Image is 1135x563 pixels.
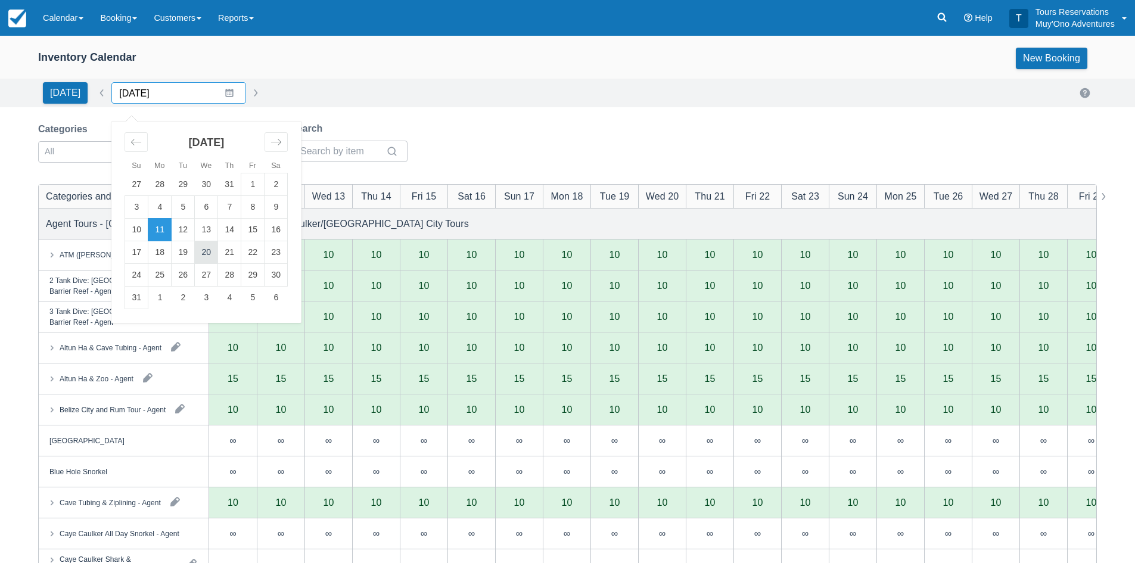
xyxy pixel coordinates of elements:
[195,219,218,241] td: Wednesday, August 13, 2025
[467,250,477,259] div: 10
[304,456,352,487] div: ∞
[60,404,166,415] div: Belize City and Rum Tour - Agent
[324,374,334,383] div: 15
[43,82,88,104] button: [DATE]
[1067,456,1115,487] div: ∞
[979,189,1012,203] div: Wed 27
[458,189,486,203] div: Sat 16
[49,306,178,327] div: 3 Tank Dive: [GEOGRAPHIC_DATA] Barrier Reef - Agent
[562,343,573,352] div: 10
[897,436,904,445] div: ∞
[218,219,241,241] td: Thursday, August 14, 2025
[657,312,668,321] div: 10
[848,374,859,383] div: 15
[400,301,447,332] div: 10
[707,436,713,445] div: ∞
[895,374,906,383] div: 15
[991,343,1002,352] div: 10
[447,425,495,456] div: ∞
[421,466,427,476] div: ∞
[800,312,811,321] div: 10
[400,456,447,487] div: ∞
[371,250,382,259] div: 10
[610,374,620,383] div: 15
[590,456,638,487] div: ∞
[564,436,570,445] div: ∞
[154,161,165,170] small: Mo
[638,301,686,332] div: 10
[276,343,287,352] div: 10
[467,312,477,321] div: 10
[611,466,618,476] div: ∞
[705,281,716,290] div: 10
[543,456,590,487] div: ∞
[800,374,811,383] div: 15
[225,161,234,170] small: Th
[278,466,284,476] div: ∞
[945,466,951,476] div: ∞
[876,270,924,301] div: 10
[265,196,288,219] td: Saturday, August 9, 2025
[125,219,148,241] td: Sunday, August 10, 2025
[195,264,218,287] td: Wednesday, August 27, 2025
[228,374,238,383] div: 15
[895,250,906,259] div: 10
[562,405,573,414] div: 10
[1040,436,1047,445] div: ∞
[265,132,288,152] div: Move forward to switch to the next month.
[46,189,151,203] div: Categories and products
[352,270,400,301] div: 10
[195,196,218,219] td: Wednesday, August 6, 2025
[304,301,352,332] div: 10
[1019,301,1067,332] div: 10
[209,425,257,456] div: ∞
[800,343,811,352] div: 10
[447,270,495,301] div: 10
[1067,301,1115,332] div: 10
[276,374,287,383] div: 15
[964,14,972,22] i: Help
[447,301,495,332] div: 10
[324,405,334,414] div: 10
[646,189,679,203] div: Wed 20
[705,312,716,321] div: 10
[848,312,859,321] div: 10
[1086,281,1097,290] div: 10
[943,281,954,290] div: 10
[972,456,1019,487] div: ∞
[610,250,620,259] div: 10
[218,173,241,196] td: Thursday, July 31, 2025
[850,436,856,445] div: ∞
[172,173,195,196] td: Tuesday, July 29, 2025
[304,425,352,456] div: ∞
[371,405,382,414] div: 10
[657,374,668,383] div: 15
[1067,270,1115,301] div: 10
[49,275,178,296] div: 2 Tank Dive: [GEOGRAPHIC_DATA] Barrier Reef - Agent
[838,189,868,203] div: Sun 24
[46,216,469,231] div: Agent Tours - [GEOGRAPHIC_DATA][PERSON_NAME] Caulker/[GEOGRAPHIC_DATA] City Tours
[1038,343,1049,352] div: 10
[172,264,195,287] td: Tuesday, August 26, 2025
[564,466,570,476] div: ∞
[1019,425,1067,456] div: ∞
[705,343,716,352] div: 10
[325,436,332,445] div: ∞
[924,270,972,301] div: 10
[562,250,573,259] div: 10
[172,287,195,309] td: Tuesday, September 2, 2025
[638,270,686,301] div: 10
[241,196,265,219] td: Friday, August 8, 2025
[686,270,733,301] div: 10
[829,270,876,301] div: 10
[943,343,954,352] div: 10
[516,436,523,445] div: ∞
[419,374,430,383] div: 15
[1086,343,1097,352] div: 10
[467,405,477,414] div: 10
[848,281,859,290] div: 10
[495,425,543,456] div: ∞
[514,343,525,352] div: 10
[179,161,187,170] small: Tu
[1079,189,1103,203] div: Fri 29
